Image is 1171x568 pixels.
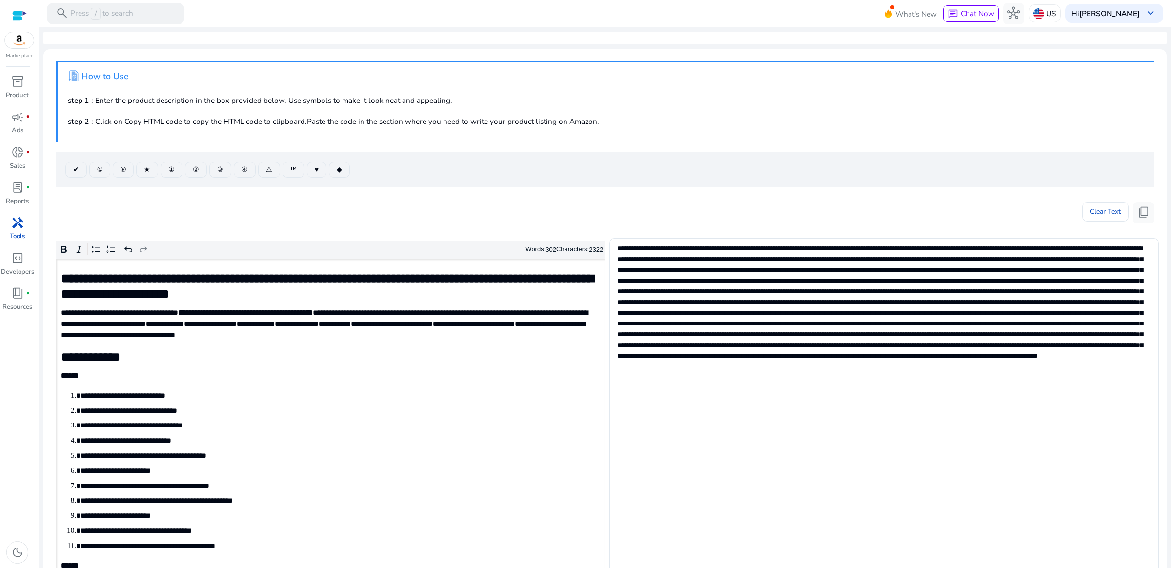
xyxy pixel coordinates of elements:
span: / [91,8,100,20]
button: ① [161,162,182,178]
span: ★ [144,164,150,175]
span: donut_small [11,146,24,159]
b: step 2 [68,116,89,126]
span: What's New [895,5,937,22]
h4: How to Use [81,71,128,81]
p: Product [6,91,29,101]
span: ③ [217,164,223,175]
button: chatChat Now [943,5,998,22]
span: Clear Text [1090,202,1121,222]
span: ✔ [73,164,79,175]
p: Marketplace [6,52,33,60]
span: ♥ [315,164,319,175]
button: ③ [209,162,231,178]
span: fiber_manual_record [26,185,30,190]
p: : Click on Copy HTML code to copy the HTML code to clipboard.Paste the code in the section where ... [68,116,1144,127]
span: ⚠ [266,164,272,175]
span: dark_mode [11,546,24,559]
button: ⚠ [258,162,280,178]
label: 302 [545,246,556,253]
span: fiber_manual_record [26,115,30,119]
button: © [89,162,110,178]
p: Sales [10,162,25,171]
span: content_copy [1137,206,1150,219]
button: ④ [234,162,256,178]
span: ™ [290,164,297,175]
label: 2322 [589,246,603,253]
span: search [56,7,68,20]
span: campaign [11,111,24,123]
span: handyman [11,217,24,229]
p: US [1046,5,1056,22]
img: amazon.svg [5,32,34,48]
span: ® [121,164,126,175]
span: ① [168,164,175,175]
p: : Enter the product description in the box provided below. Use symbols to make it look neat and a... [68,95,1144,106]
p: Developers [1,267,34,277]
p: Resources [2,303,32,312]
p: Tools [10,232,25,242]
button: ® [113,162,134,178]
span: code_blocks [11,252,24,264]
div: Editor toolbar [56,241,605,259]
button: ♥ [307,162,326,178]
span: fiber_manual_record [26,291,30,296]
button: Clear Text [1082,202,1129,222]
button: ② [185,162,207,178]
button: ★ [136,162,158,178]
span: ② [193,164,199,175]
button: ✔ [65,162,87,178]
span: hub [1007,7,1020,20]
button: content_copy [1133,202,1154,223]
p: Ads [12,126,23,136]
div: Words: Characters: [525,243,603,256]
span: keyboard_arrow_down [1144,7,1157,20]
span: inventory_2 [11,75,24,88]
span: lab_profile [11,181,24,194]
button: ™ [283,162,304,178]
span: book_4 [11,287,24,300]
img: us.svg [1033,8,1044,19]
span: ④ [242,164,248,175]
b: step 1 [68,95,89,105]
span: Chat Now [961,8,994,19]
span: chat [948,9,958,20]
span: © [97,164,102,175]
button: ◆ [329,162,350,178]
p: Reports [6,197,29,206]
span: ◆ [337,164,342,175]
p: Hi [1071,10,1140,17]
span: fiber_manual_record [26,150,30,155]
p: Press to search [70,8,133,20]
button: hub [1003,3,1025,24]
b: [PERSON_NAME] [1079,8,1140,19]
